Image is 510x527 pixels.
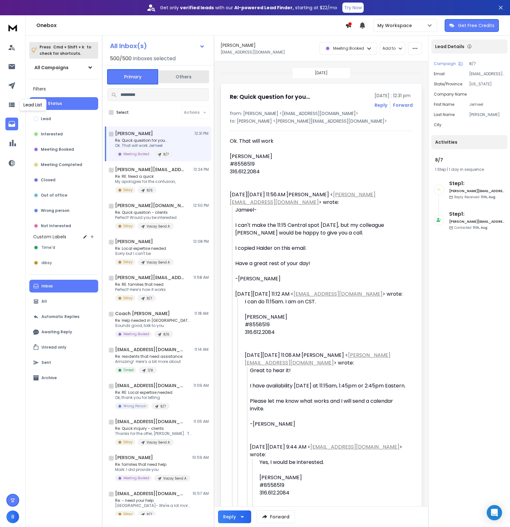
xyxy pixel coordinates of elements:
[230,160,408,168] div: #8558519
[115,382,185,389] h1: [EMAIL_ADDRESS][DOMAIN_NAME]
[147,260,170,265] p: Vacay Send A
[36,22,345,29] h1: Onebox
[434,61,456,66] p: Campaign
[115,467,190,472] p: Mark: I did provide you
[105,40,210,52] button: All Inbox(s)
[315,70,328,76] p: [DATE]
[245,313,408,336] div: [PERSON_NAME]
[160,404,166,409] p: 8/7
[123,152,149,156] p: Meeting Booked
[194,131,209,136] p: 12:31 PM
[123,332,149,336] p: Meeting Booked
[29,84,98,93] h3: Filters
[245,351,390,366] a: [PERSON_NAME][EMAIL_ADDRESS][DOMAIN_NAME]
[435,157,504,163] h1: 8/7
[377,22,414,29] p: My Workspace
[29,295,98,308] button: All
[235,206,408,214] div: Jameel-
[29,310,98,323] button: Automatic Replies
[449,180,505,187] h6: Step 1 :
[147,512,152,517] p: 8/7
[435,167,504,172] div: |
[250,397,408,413] div: Please let me know what works and I will send a calendar invite.
[163,332,169,337] p: 8/6
[41,162,82,167] p: Meeting Completed
[29,128,98,141] button: Interested
[193,491,209,496] p: 10:57 AM
[41,132,63,137] p: Interested
[431,135,507,149] div: Activities
[115,251,174,256] p: Sorry but I can't be
[41,314,79,319] p: Automatic Replies
[147,440,170,445] p: Vacay Send A
[115,179,176,184] p: My apologies for the confusion,
[41,284,53,289] p: Inbox
[245,298,408,306] div: I can do 11:15am. I am on CST.
[193,167,209,172] p: 12:24 PM
[230,92,310,101] h1: Re: Quick question for you…
[245,328,408,336] div: 316.612.2084
[221,50,285,55] p: [EMAIL_ADDRESS][DOMAIN_NAME]
[115,346,185,353] h1: [EMAIL_ADDRESS][DOMAIN_NAME]
[230,110,413,117] p: from: [PERSON_NAME] <[EMAIL_ADDRESS][DOMAIN_NAME]>
[29,356,98,369] button: Sent
[29,204,98,217] button: Wrong person
[29,341,98,354] button: Unread only
[333,46,364,51] p: Meeting Booked
[163,152,169,157] p: 8/7
[434,71,445,76] p: Email
[454,195,495,199] p: Reply Received
[235,244,408,267] div: I copied Haider on this email. Have a great rest of your day!
[29,372,98,384] button: Archive
[115,274,185,281] h1: [PERSON_NAME][EMAIL_ADDRESS][PERSON_NAME][DOMAIN_NAME]
[115,490,185,497] h1: [EMAIL_ADDRESS][DOMAIN_NAME]
[29,97,98,110] button: All Status
[449,189,505,193] h6: [PERSON_NAME][EMAIL_ADDRESS][DOMAIN_NAME]
[115,310,170,317] h1: Coach [PERSON_NAME]
[115,395,172,400] p: Ok, thank you for letting
[123,440,133,444] p: Dibsy
[487,505,502,520] div: Open Intercom Messenger
[192,455,209,460] p: 10:59 AM
[160,4,337,11] p: Get only with our starting at $22/mo
[250,367,408,390] div: Great to hear it! I have availability [DATE] at 11:15am, 1:45pm or 2:45pm Eastern.
[123,368,134,372] p: Timed
[235,221,408,237] div: I can't make the 11:15 Central spot [DATE], but my colleague [PERSON_NAME] would be happy to give...
[259,481,408,489] div: #8558519
[434,122,441,127] p: City
[41,375,57,380] p: Archive
[29,256,98,269] button: dibsy
[115,390,172,395] p: Re: RE: Local expertise needed
[41,260,52,265] span: dibsy
[123,260,133,264] p: Dibsy
[449,167,484,172] span: 1 day in sequence
[393,102,413,108] div: Forward
[230,191,375,206] a: [PERSON_NAME][EMAIL_ADDRESS][DOMAIN_NAME]
[158,70,209,84] button: Others
[6,510,19,523] button: B
[110,43,147,49] h1: All Inbox(s)
[115,130,153,137] h1: [PERSON_NAME]
[123,296,133,300] p: Dibsy
[115,318,192,323] p: Re: Help needed in [GEOGRAPHIC_DATA]
[123,188,133,192] p: Dibsy
[115,354,182,359] p: Re: residents that need assistance
[115,238,153,245] h1: [PERSON_NAME]
[41,101,62,106] p: All Status
[193,275,209,280] p: 11:58 AM
[34,64,69,71] h1: All Campaigns
[194,311,209,316] p: 11:18 AM
[458,22,494,29] p: Get Free Credits
[230,137,408,145] div: Ok. That will work
[115,282,167,287] p: Re: RE: families that need
[193,419,209,424] p: 11:05 AM
[116,110,129,115] label: Select
[218,510,251,523] button: Reply
[473,225,487,230] span: 11th, Aug
[163,476,186,481] p: Vacay Send A
[250,443,408,458] div: [DATE][DATE] 9:44 AM < > wrote:
[41,116,51,121] p: Lead
[481,195,495,199] span: 11th, Aug
[194,347,209,352] p: 11:14 AM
